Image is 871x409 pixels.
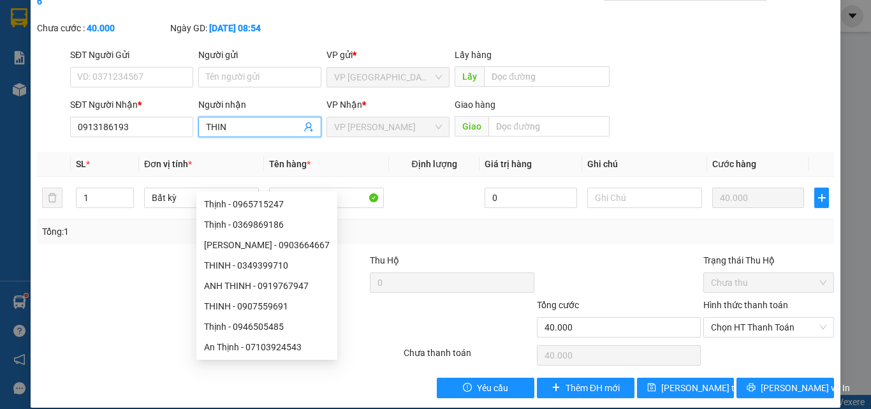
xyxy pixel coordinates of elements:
[402,346,536,368] div: Chưa thanh toán
[326,48,450,62] div: VP gửi
[269,188,384,208] input: VD: Bàn, Ghế
[16,82,72,142] b: [PERSON_NAME]
[198,98,321,112] div: Người nhận
[107,48,175,59] b: [DOMAIN_NAME]
[204,340,330,354] div: An Thịnh - 07103924543
[107,61,175,77] li: (c) 2017
[463,383,472,393] span: exclamation-circle
[76,159,86,169] span: SL
[70,98,193,112] div: SĐT Người Nhận
[326,100,362,110] span: VP Nhận
[209,23,261,33] b: [DATE] 08:54
[647,383,656,393] span: save
[87,23,115,33] b: 40.000
[144,159,192,169] span: Đơn vị tính
[196,276,337,296] div: ANH THINH - 0919767947
[711,318,826,337] span: Chọn HT Thanh Toán
[204,299,330,313] div: THINH - 0907559691
[370,255,399,265] span: Thu Hộ
[747,383,756,393] span: printer
[455,100,495,110] span: Giao hàng
[196,194,337,214] div: Thịnh - 0965715247
[42,225,337,239] div: Tổng: 1
[711,273,826,292] span: Chưa thu
[455,116,488,137] span: Giao
[304,122,314,132] span: user-add
[204,197,330,211] div: Thịnh - 0965715247
[196,296,337,316] div: THINH - 0907559691
[269,159,311,169] span: Tên hàng
[204,320,330,334] div: Thịnh - 0946505485
[82,19,122,123] b: BIÊN NHẬN GỬI HÀNG HÓA
[152,188,251,207] span: Bất kỳ
[138,16,169,47] img: logo.jpg
[587,188,702,208] input: Ghi Chú
[537,300,579,310] span: Tổng cước
[70,48,193,62] div: SĐT Người Gửi
[637,378,735,398] button: save[PERSON_NAME] thay đổi
[196,337,337,357] div: An Thịnh - 07103924543
[582,152,707,177] th: Ghi chú
[455,50,492,60] span: Lấy hàng
[485,159,532,169] span: Giá trị hàng
[814,188,829,208] button: plus
[196,255,337,276] div: THINH - 0349399710
[204,258,330,272] div: THINH - 0349399710
[736,378,834,398] button: printer[PERSON_NAME] và In
[537,378,634,398] button: plusThêm ĐH mới
[552,383,560,393] span: plus
[437,378,534,398] button: exclamation-circleYêu cầu
[198,48,321,62] div: Người gửi
[703,253,834,267] div: Trạng thái Thu Hộ
[204,279,330,293] div: ANH THINH - 0919767947
[411,159,457,169] span: Định lượng
[196,235,337,255] div: Công Thịnh - 0903664667
[196,316,337,337] div: Thịnh - 0946505485
[455,66,484,87] span: Lấy
[196,214,337,235] div: Thịnh - 0369869186
[566,381,620,395] span: Thêm ĐH mới
[42,188,62,208] button: delete
[703,300,788,310] label: Hình thức thanh toán
[170,21,301,35] div: Ngày GD:
[334,117,442,137] span: VP Phan Thiết
[712,188,804,208] input: 0
[334,68,442,87] span: VP Sài Gòn
[477,381,508,395] span: Yêu cầu
[815,193,828,203] span: plus
[712,159,756,169] span: Cước hàng
[204,238,330,252] div: [PERSON_NAME] - 0903664667
[488,116,610,137] input: Dọc đường
[37,21,168,35] div: Chưa cước :
[761,381,850,395] span: [PERSON_NAME] và In
[484,66,610,87] input: Dọc đường
[204,218,330,232] div: Thịnh - 0369869186
[661,381,763,395] span: [PERSON_NAME] thay đổi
